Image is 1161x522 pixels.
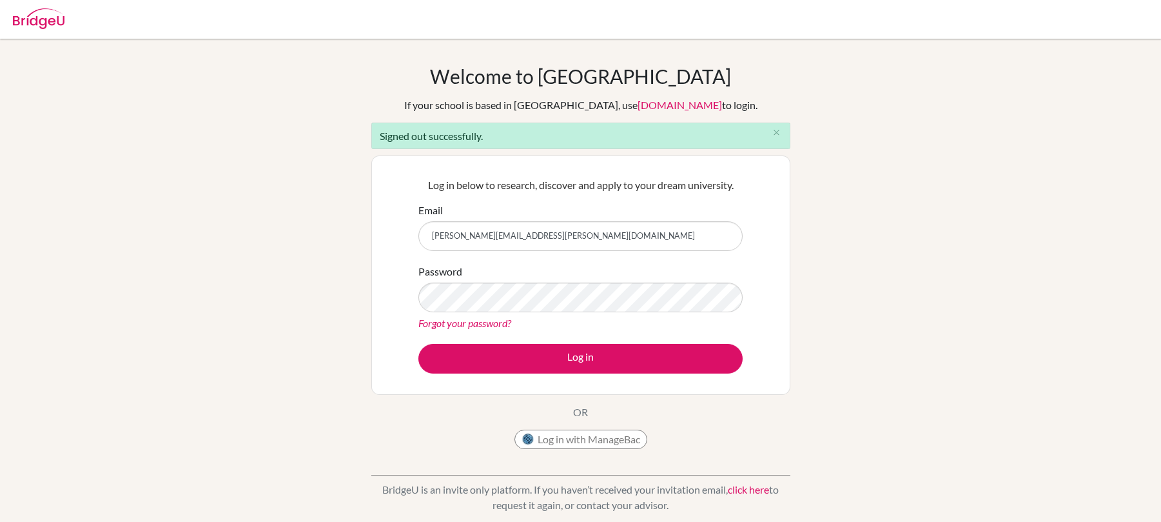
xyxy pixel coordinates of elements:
button: Log in with ManageBac [514,430,647,449]
a: click here [728,483,769,496]
a: Forgot your password? [418,317,511,329]
div: Signed out successfully. [371,123,790,149]
p: OR [573,405,588,420]
img: Bridge-U [13,8,64,29]
p: BridgeU is an invite only platform. If you haven’t received your invitation email, to request it ... [371,482,790,513]
i: close [772,128,781,137]
button: Close [764,123,790,143]
h1: Welcome to [GEOGRAPHIC_DATA] [430,65,731,88]
a: [DOMAIN_NAME] [638,99,722,111]
div: If your school is based in [GEOGRAPHIC_DATA], use to login. [404,97,757,113]
button: Log in [418,344,743,374]
label: Password [418,264,462,279]
label: Email [418,203,443,218]
p: Log in below to research, discover and apply to your dream university. [418,177,743,193]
